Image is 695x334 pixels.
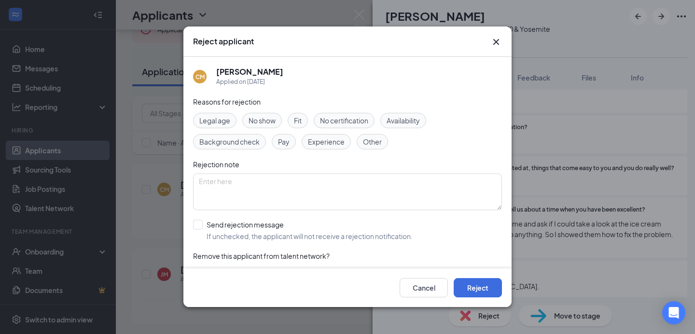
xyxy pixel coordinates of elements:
span: Legal age [199,115,230,126]
span: Background check [199,136,260,147]
span: Reasons for rejection [193,97,261,106]
span: Fit [294,115,302,126]
span: Availability [387,115,420,126]
svg: Cross [490,36,502,48]
span: Pay [278,136,290,147]
span: Experience [308,136,345,147]
button: Reject [454,279,502,298]
span: No certification [320,115,368,126]
span: Rejection note [193,160,239,169]
div: Open Intercom Messenger [662,301,685,324]
button: Cancel [400,279,448,298]
h3: Reject applicant [193,36,254,47]
div: Applied on [DATE] [216,77,283,87]
span: Remove this applicant from talent network? [193,252,330,260]
div: CM [195,73,205,81]
span: No show [249,115,276,126]
button: Close [490,36,502,48]
h5: [PERSON_NAME] [216,67,283,77]
span: Other [363,136,382,147]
